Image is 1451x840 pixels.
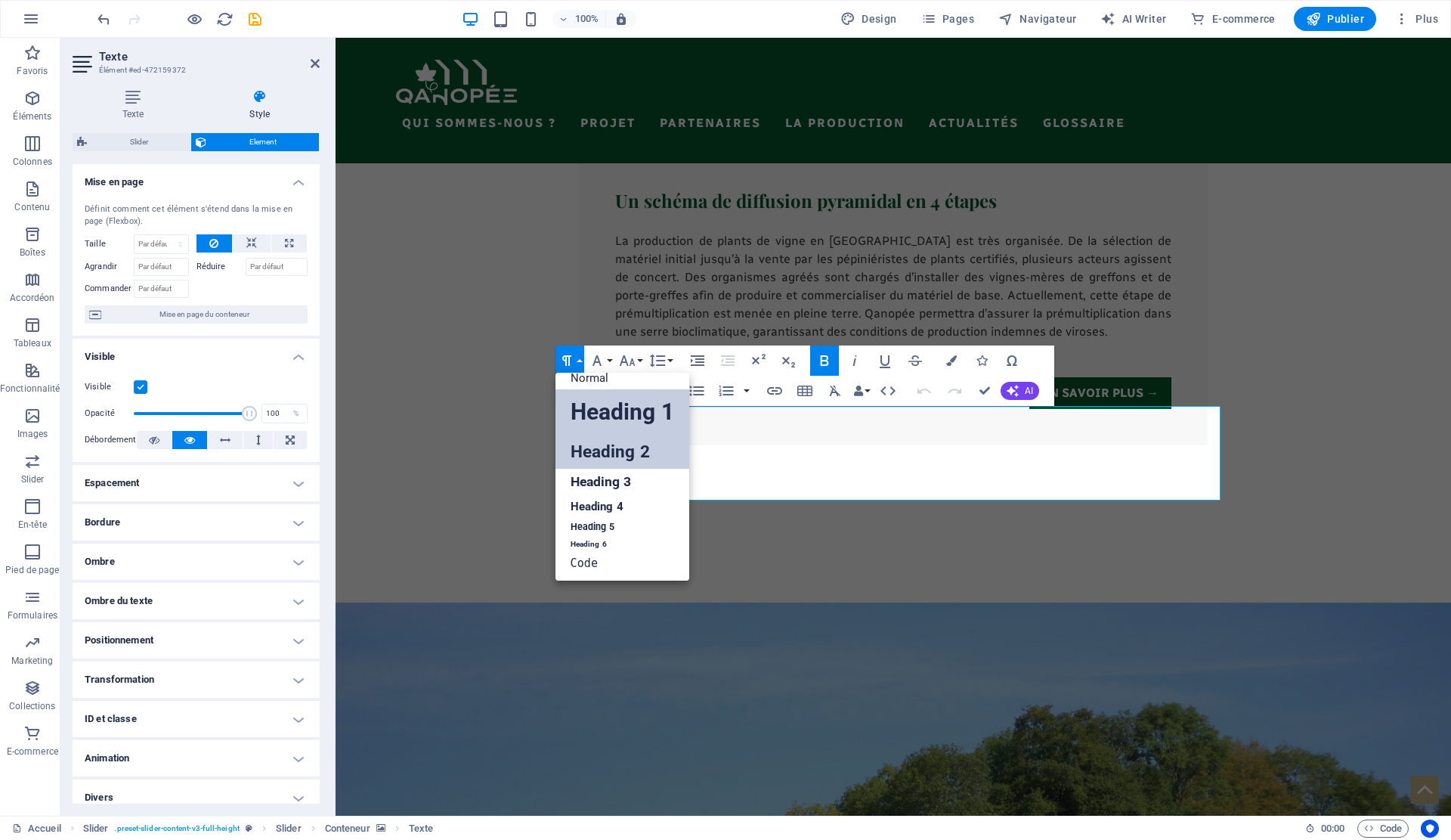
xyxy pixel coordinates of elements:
[683,346,712,376] button: Increase Indent
[998,346,1026,376] button: Special Characters
[73,544,320,580] h4: Ombre
[694,339,836,371] a: En savoir plus →
[73,780,320,816] h4: Divers
[840,11,897,26] span: Design
[73,504,320,541] h4: Bordure
[1321,820,1344,838] span: 00 00
[915,7,980,31] button: Pages
[555,552,689,575] a: Code
[73,740,320,776] h4: Animation
[20,246,45,259] p: Boîtes
[73,583,320,619] h4: Ombre du texte
[94,10,113,28] button: undo
[840,346,869,376] button: Italic (Ctrl+I)
[1306,11,1364,26] span: Publier
[744,346,772,376] button: Superscript
[970,376,999,406] button: Confirm (Ctrl+⏎)
[552,10,606,28] button: 100%
[73,133,190,151] button: Slider
[682,376,711,406] button: Unordered List
[614,12,628,26] i: Lors du redimensionnement, ajuster automatiquement le niveau de zoom en fonction de l'appareil sé...
[215,10,234,28] button: reload
[992,7,1082,31] button: Navigateur
[921,11,974,26] span: Pages
[774,346,803,376] button: Subscript
[1332,823,1334,834] span: :
[73,622,320,659] h4: Positionnement
[73,465,320,501] h4: Espacement
[325,820,370,838] span: Cliquez pour sélectionner. Double-cliquez pour modifier.
[85,431,137,449] label: Débordement
[85,240,134,248] label: Taille
[701,67,796,104] a: Glossaire
[18,519,47,531] p: En-tête
[1421,820,1439,838] button: Usercentrics
[586,346,614,376] button: Font Family
[73,89,200,121] h4: Texte
[834,7,903,31] div: Design (Ctrl+Alt+Y)
[85,409,134,417] label: Opacité
[871,346,899,376] button: Underline (Ctrl+U)
[555,518,689,537] a: Heading 5
[73,662,320,698] h4: Transformation
[555,373,689,581] div: Paragraph Format
[191,133,319,151] button: Element
[85,203,308,228] div: Définit comment cet élément s'étend dans la mise en page (Flexbox).
[196,258,246,276] label: Réduire
[760,376,789,406] button: Insert Link
[901,346,930,376] button: Strikethrough
[106,305,303,324] span: Mise en page du conteneur
[246,258,308,276] input: Par défaut
[1394,11,1438,26] span: Plus
[555,435,689,469] a: Heading 2
[114,820,239,838] span: . preset-slider-content-v3-full-height
[8,609,57,621] p: Formulaires
[73,339,320,366] h4: Visible
[555,495,689,518] a: Heading 4
[575,10,599,28] h6: 100%
[17,428,48,440] p: Images
[998,11,1076,26] span: Navigateur
[83,820,434,838] nav: breadcrumb
[246,10,264,28] button: save
[1025,386,1033,395] span: AI
[134,258,189,276] input: Par défaut
[17,65,48,77] p: Favoris
[910,376,939,406] button: Undo (Ctrl+Z)
[211,133,314,151] span: Element
[5,564,59,576] p: Pied de page
[851,376,872,406] button: Data Bindings
[555,346,584,376] button: Paragraph Format
[555,389,689,435] a: Heading 1
[790,376,819,406] button: Insert Table
[85,378,134,396] label: Visible
[1100,11,1166,26] span: AI Writer
[810,346,839,376] button: Bold (Ctrl+B)
[95,11,113,28] i: Annuler : Modifier le texte (Ctrl+Z)
[73,701,320,737] h4: ID et classe
[91,133,186,151] span: Slider
[13,156,52,168] p: Colonnes
[73,164,320,191] h4: Mise en page
[967,346,996,376] button: Icons
[14,337,51,349] p: Tableaux
[10,292,54,304] p: Accordéon
[12,820,61,838] a: Cliquez pour annuler la sélection. Double-cliquez pour ouvrir Pages.
[1184,7,1281,31] button: E-commerce
[9,700,55,712] p: Collections
[239,67,306,104] a: Projet
[200,89,320,121] h4: Style
[280,150,661,175] span: Un schéma de diffusion pyramidal en 4 étapes
[834,7,903,31] button: Design
[280,194,836,303] p: La production de plants de vigne en [GEOGRAPHIC_DATA] est très organisée. De la sélection de maté...
[555,469,689,495] a: Heading 3
[14,201,50,213] p: Contenu
[1294,7,1376,31] button: Publier
[821,376,849,406] button: Clear Formatting
[1094,7,1172,31] button: AI Writer
[555,537,689,552] a: Heading 6
[376,824,385,832] i: Cet élément contient un arrière-plan.
[713,346,742,376] button: Decrease Indent
[318,67,432,104] a: Partenaires
[1364,820,1402,838] span: Code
